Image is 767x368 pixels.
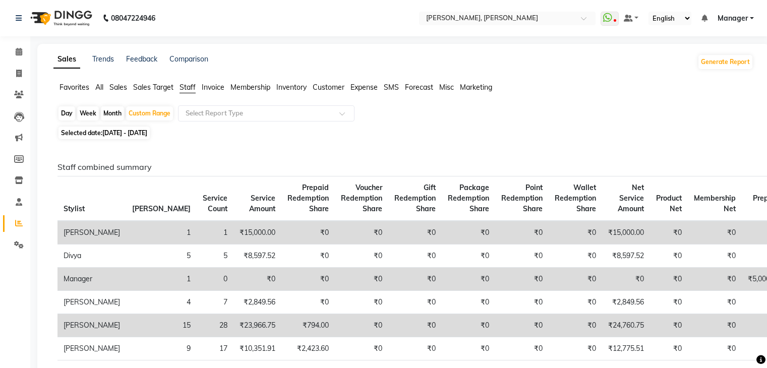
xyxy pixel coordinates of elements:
[602,221,650,244] td: ₹15,000.00
[132,204,191,213] span: [PERSON_NAME]
[384,83,399,92] span: SMS
[442,291,495,314] td: ₹0
[495,244,549,268] td: ₹0
[203,194,227,213] span: Service Count
[442,268,495,291] td: ₹0
[57,244,126,268] td: Divya
[602,268,650,291] td: ₹0
[650,244,688,268] td: ₹0
[169,54,208,64] a: Comparison
[405,83,433,92] span: Forecast
[442,314,495,337] td: ₹0
[57,291,126,314] td: [PERSON_NAME]
[249,194,275,213] span: Service Amount
[394,183,436,213] span: Gift Redemption Share
[549,268,602,291] td: ₹0
[388,268,442,291] td: ₹0
[95,83,103,92] span: All
[388,314,442,337] td: ₹0
[335,268,388,291] td: ₹0
[495,221,549,244] td: ₹0
[688,314,742,337] td: ₹0
[111,4,155,32] b: 08047224946
[688,244,742,268] td: ₹0
[180,83,196,92] span: Staff
[555,183,596,213] span: Wallet Redemption Share
[495,337,549,360] td: ₹0
[688,291,742,314] td: ₹0
[650,314,688,337] td: ₹0
[618,183,644,213] span: Net Service Amount
[602,337,650,360] td: ₹12,775.51
[688,221,742,244] td: ₹0
[202,83,224,92] span: Invoice
[57,337,126,360] td: [PERSON_NAME]
[197,314,233,337] td: 28
[109,83,127,92] span: Sales
[442,337,495,360] td: ₹0
[126,244,197,268] td: 5
[57,314,126,337] td: [PERSON_NAME]
[656,194,682,213] span: Product Net
[388,291,442,314] td: ₹0
[335,291,388,314] td: ₹0
[442,221,495,244] td: ₹0
[281,337,335,360] td: ₹2,423.60
[126,221,197,244] td: 1
[233,314,281,337] td: ₹23,966.75
[233,221,281,244] td: ₹15,000.00
[287,183,329,213] span: Prepaid Redemption Share
[276,83,307,92] span: Inventory
[126,268,197,291] td: 1
[718,13,748,24] span: Manager
[388,221,442,244] td: ₹0
[233,291,281,314] td: ₹2,849.56
[335,337,388,360] td: ₹0
[197,221,233,244] td: 1
[602,314,650,337] td: ₹24,760.75
[58,127,150,139] span: Selected date:
[460,83,492,92] span: Marketing
[197,291,233,314] td: 7
[688,337,742,360] td: ₹0
[549,291,602,314] td: ₹0
[57,268,126,291] td: Manager
[197,268,233,291] td: 0
[26,4,95,32] img: logo
[281,244,335,268] td: ₹0
[233,337,281,360] td: ₹10,351.91
[281,291,335,314] td: ₹0
[101,106,124,120] div: Month
[694,194,736,213] span: Membership Net
[448,183,489,213] span: Package Redemption Share
[650,291,688,314] td: ₹0
[126,314,197,337] td: 15
[58,106,75,120] div: Day
[495,314,549,337] td: ₹0
[650,268,688,291] td: ₹0
[126,106,173,120] div: Custom Range
[549,244,602,268] td: ₹0
[53,50,80,69] a: Sales
[126,54,157,64] a: Feedback
[126,337,197,360] td: 9
[602,244,650,268] td: ₹8,597.52
[233,244,281,268] td: ₹8,597.52
[77,106,99,120] div: Week
[197,244,233,268] td: 5
[64,204,85,213] span: Stylist
[230,83,270,92] span: Membership
[335,244,388,268] td: ₹0
[549,337,602,360] td: ₹0
[281,221,335,244] td: ₹0
[57,162,745,172] h6: Staff combined summary
[549,314,602,337] td: ₹0
[341,183,382,213] span: Voucher Redemption Share
[442,244,495,268] td: ₹0
[335,314,388,337] td: ₹0
[133,83,173,92] span: Sales Target
[57,221,126,244] td: [PERSON_NAME]
[350,83,378,92] span: Expense
[313,83,344,92] span: Customer
[602,291,650,314] td: ₹2,849.56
